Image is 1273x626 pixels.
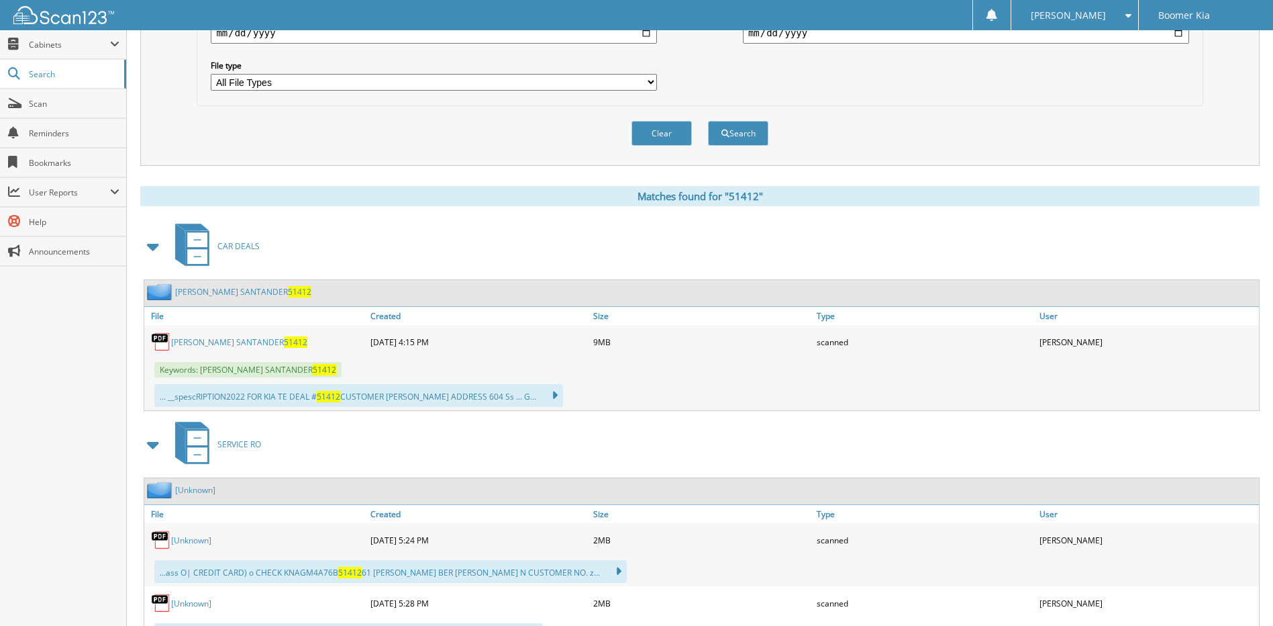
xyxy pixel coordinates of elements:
[147,283,175,300] img: folder2.png
[590,307,813,325] a: Size
[171,598,211,609] a: [Unknown]
[367,590,590,617] div: [DATE] 5:28 PM
[813,505,1036,523] a: Type
[151,593,171,613] img: PDF.png
[217,240,260,252] span: CAR DEALS
[338,567,362,578] span: 51412
[1158,11,1210,19] span: Boomer Kia
[284,337,307,348] span: 51412
[29,98,119,109] span: Scan
[813,307,1036,325] a: Type
[29,69,117,80] span: Search
[1036,307,1259,325] a: User
[29,216,119,228] span: Help
[167,418,261,471] a: SERVICE RO
[1036,527,1259,553] div: [PERSON_NAME]
[29,39,110,50] span: Cabinets
[140,186,1260,206] div: Matches found for "51412"
[1206,562,1273,626] iframe: Chat Widget
[154,384,563,407] div: ... __spescRIPTION2022 FOR KIA TE DEAL # CUSTOMER [PERSON_NAME] ADDRESS 604 Ss ... G...
[175,484,215,496] a: [Unknown]
[288,286,311,298] span: 51412
[211,60,657,71] label: File type
[211,22,657,44] input: start
[631,121,692,146] button: Clear
[175,286,311,298] a: [PERSON_NAME] SANTANDER51412
[1031,11,1106,19] span: [PERSON_NAME]
[147,482,175,498] img: folder2.png
[171,535,211,546] a: [Unknown]
[590,328,813,355] div: 9MB
[590,527,813,553] div: 2MB
[154,362,342,377] span: Keywords: [PERSON_NAME] SANTANDER
[813,590,1036,617] div: scanned
[217,439,261,450] span: SERVICE RO
[29,187,110,198] span: User Reports
[708,121,768,146] button: Search
[590,505,813,523] a: Size
[590,590,813,617] div: 2MB
[144,307,367,325] a: File
[154,560,627,583] div: ...ass O| CREDIT CARD) o CHECK KNAGM4A76B 61 [PERSON_NAME] BER [PERSON_NAME] N CUSTOMER NO. z...
[313,364,336,375] span: 51412
[367,307,590,325] a: Created
[813,328,1036,355] div: scanned
[171,337,307,348] a: [PERSON_NAME] SANTANDER51412
[367,328,590,355] div: [DATE] 4:15 PM
[144,505,367,523] a: File
[1036,590,1259,617] div: [PERSON_NAME]
[29,128,119,139] span: Reminders
[29,246,119,257] span: Announcements
[13,6,114,24] img: scan123-logo-white.svg
[317,391,340,402] span: 51412
[813,527,1036,553] div: scanned
[1036,328,1259,355] div: [PERSON_NAME]
[29,157,119,169] span: Bookmarks
[367,527,590,553] div: [DATE] 5:24 PM
[743,22,1189,44] input: end
[167,220,260,273] a: CAR DEALS
[367,505,590,523] a: Created
[1036,505,1259,523] a: User
[151,530,171,550] img: PDF.png
[151,332,171,352] img: PDF.png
